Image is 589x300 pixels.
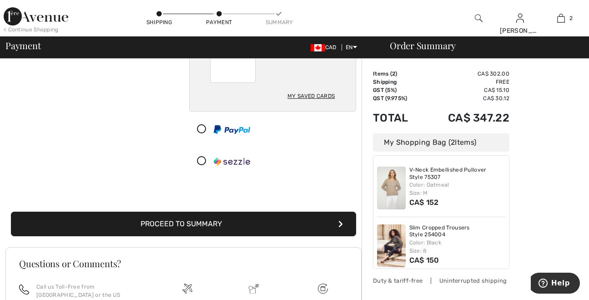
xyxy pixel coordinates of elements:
[423,70,509,78] td: CA$ 302.00
[5,41,40,50] span: Payment
[373,102,423,133] td: Total
[475,13,483,24] img: search the website
[379,41,584,50] div: Order Summary
[4,25,59,34] div: < Continue Shopping
[409,198,439,207] span: CA$ 152
[373,78,423,86] td: Shipping
[409,224,506,239] a: Slim Cropped Trousers Style 254004
[377,167,406,209] img: V-Neck Embellished Pullover Style 75307
[516,14,524,22] a: Sign In
[409,167,506,181] a: V-Neck Embellished Pullover Style 75307
[249,284,259,294] img: Delivery is a breeze since we pay the duties!
[409,256,439,264] span: CA$ 150
[557,13,565,24] img: My Bag
[182,284,192,294] img: Free shipping on orders over $99
[423,102,509,133] td: CA$ 347.22
[19,259,348,268] h3: Questions or Comments?
[373,94,423,102] td: QST (9.975%)
[11,212,356,236] button: Proceed to Summary
[346,44,357,51] span: EN
[569,14,573,22] span: 2
[146,18,173,26] div: Shipping
[392,71,395,77] span: 2
[311,44,340,51] span: CAD
[214,157,250,166] img: Sezzle
[266,18,293,26] div: Summary
[19,285,29,295] img: call
[423,78,509,86] td: Free
[516,13,524,24] img: My Info
[451,138,455,147] span: 2
[409,239,506,255] div: Color: Black Size: 8
[409,181,506,197] div: Color: Oatmeal Size: M
[500,26,540,36] div: [PERSON_NAME]
[318,284,328,294] img: Free shipping on orders over $99
[377,224,406,267] img: Slim Cropped Trousers Style 254004
[373,86,423,94] td: GST (5%)
[531,273,580,295] iframe: Opens a widget where you can find more information
[423,86,509,94] td: CA$ 15.10
[4,7,68,25] img: 1ère Avenue
[206,18,233,26] div: Payment
[217,59,250,80] iframe: Secure Credit Card Frame - CVV
[311,44,325,51] img: Canadian Dollar
[373,133,509,152] div: My Shopping Bag ( Items)
[423,94,509,102] td: CA$ 30.12
[214,125,250,134] img: PayPal
[541,13,581,24] a: 2
[373,276,509,285] div: Duty & tariff-free | Uninterrupted shipping
[287,88,335,104] div: My Saved Cards
[373,70,423,78] td: Items ( )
